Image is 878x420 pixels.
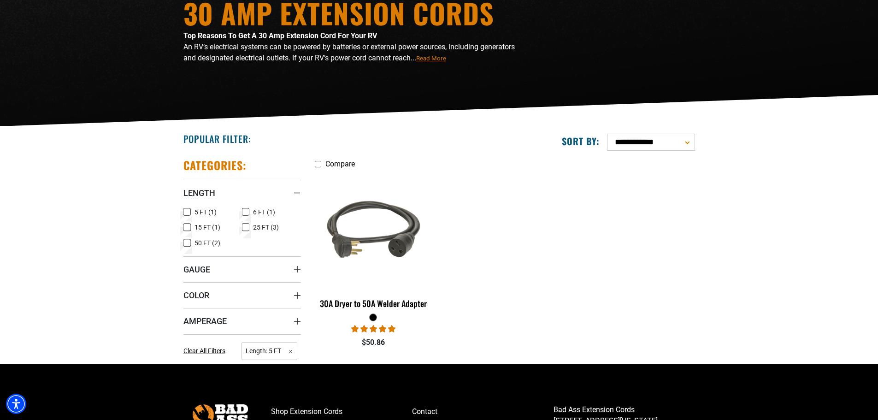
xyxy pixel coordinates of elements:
a: Contact [412,404,554,419]
span: Amperage [183,316,227,326]
label: Sort by: [562,135,600,147]
h2: Popular Filter: [183,133,251,145]
div: $50.86 [315,337,432,348]
span: Length: 5 FT [242,342,297,360]
span: Length [183,188,215,198]
span: Gauge [183,264,210,275]
summary: Length [183,180,301,206]
span: Color [183,290,209,301]
a: Shop Extension Cords [271,404,412,419]
summary: Gauge [183,256,301,282]
strong: Top Reasons To Get A 30 Amp Extension Cord For Your RV [183,31,377,40]
img: black [315,177,431,284]
span: 6 FT (1) [253,209,275,215]
p: An RV’s electrical systems can be powered by batteries or external power sources, including gener... [183,41,520,64]
span: 15 FT (1) [194,224,220,231]
span: 50 FT (2) [194,240,220,246]
span: Clear All Filters [183,347,225,355]
summary: Color [183,282,301,308]
a: Length: 5 FT [242,346,297,355]
summary: Amperage [183,308,301,334]
a: Clear All Filters [183,346,229,356]
span: 5.00 stars [351,325,395,333]
span: 5 FT (1) [194,209,217,215]
span: Read More [416,55,446,62]
span: Compare [325,160,355,168]
div: Accessibility Menu [6,394,26,414]
span: 25 FT (3) [253,224,279,231]
div: 30A Dryer to 50A Welder Adapter [315,299,432,308]
h2: Categories: [183,158,247,172]
a: black 30A Dryer to 50A Welder Adapter [315,173,432,313]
